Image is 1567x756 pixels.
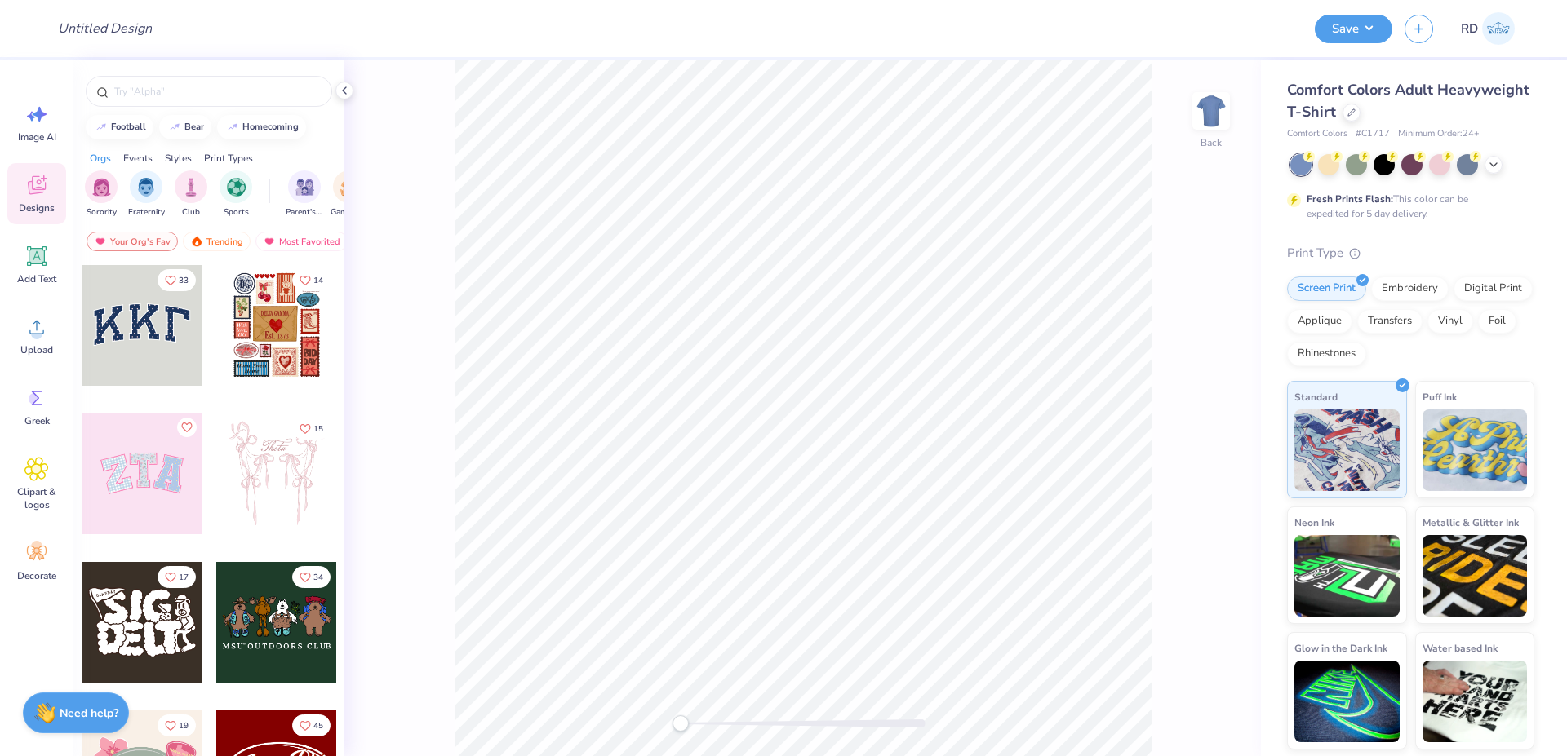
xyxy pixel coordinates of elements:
img: Glow in the Dark Ink [1294,661,1400,742]
div: Your Org's Fav [87,232,178,251]
span: Greek [24,414,50,427]
img: Puff Ink [1423,409,1528,491]
img: most_fav.gif [94,236,107,247]
button: Like [158,566,196,588]
div: filter for Club [175,170,207,219]
div: This color can be expedited for 5 day delivery. [1307,192,1507,221]
div: Print Types [204,151,253,166]
span: Add Text [17,272,56,285]
span: Fraternity [128,206,165,219]
button: football [86,115,153,139]
span: Decorate [17,569,56,582]
div: homecoming [242,122,299,131]
button: filter button [220,170,252,219]
div: Trending [183,232,251,251]
div: Digital Print [1454,276,1533,301]
span: 14 [313,276,323,285]
img: Back [1195,95,1227,127]
button: filter button [85,170,118,219]
span: RD [1461,20,1478,38]
button: Like [292,714,331,736]
div: Styles [165,151,192,166]
div: Embroidery [1371,276,1449,301]
img: trend_line.gif [168,122,181,132]
span: 19 [179,722,189,730]
button: filter button [128,170,165,219]
img: Fraternity Image [137,178,155,197]
button: bear [159,115,211,139]
div: filter for Sports [220,170,252,219]
div: Transfers [1357,309,1423,334]
span: Water based Ink [1423,639,1498,657]
div: Most Favorited [255,232,348,251]
img: trend_line.gif [226,122,239,132]
img: Standard [1294,409,1400,491]
div: filter for Game Day [331,170,368,219]
span: 45 [313,722,323,730]
div: Back [1201,135,1222,150]
div: Accessibility label [673,715,689,732]
span: Puff Ink [1423,388,1457,405]
div: filter for Sorority [85,170,118,219]
div: Print Type [1287,244,1534,263]
div: filter for Parent's Weekend [286,170,323,219]
span: Comfort Colors [1287,127,1347,141]
img: Club Image [182,178,200,197]
span: Parent's Weekend [286,206,323,219]
span: Upload [20,343,53,356]
input: Untitled Design [45,12,165,45]
img: Game Day Image [340,178,359,197]
button: Like [292,566,331,588]
button: Like [158,269,196,291]
img: Neon Ink [1294,535,1400,617]
span: 17 [179,573,189,581]
span: 15 [313,425,323,433]
span: Clipart & logos [10,485,64,511]
div: Foil [1478,309,1516,334]
div: football [111,122,146,131]
a: RD [1454,12,1522,45]
img: Water based Ink [1423,661,1528,742]
span: Standard [1294,388,1338,405]
div: Screen Print [1287,276,1366,301]
span: Game Day [331,206,368,219]
button: homecoming [217,115,306,139]
span: Minimum Order: 24 + [1398,127,1480,141]
span: # C1717 [1356,127,1390,141]
button: Save [1315,15,1392,43]
span: 33 [179,276,189,285]
span: Sports [224,206,249,219]
button: filter button [286,170,323,219]
div: Orgs [90,151,111,166]
img: Parent's Weekend Image [295,178,314,197]
button: filter button [331,170,368,219]
div: bear [184,122,204,131]
strong: Fresh Prints Flash: [1307,192,1393,206]
span: Sorority [87,206,117,219]
img: Sorority Image [92,178,111,197]
span: 34 [313,573,323,581]
button: Like [158,714,196,736]
div: Rhinestones [1287,342,1366,366]
span: Glow in the Dark Ink [1294,639,1387,657]
span: Designs [19,201,55,214]
img: most_fav.gif [263,236,276,247]
strong: Need help? [60,705,118,721]
img: Metallic & Glitter Ink [1423,535,1528,617]
img: Sports Image [227,178,246,197]
input: Try "Alpha" [113,83,322,99]
button: filter button [175,170,207,219]
div: Applique [1287,309,1352,334]
span: Comfort Colors Adult Heavyweight T-Shirt [1287,80,1529,122]
img: trending.gif [190,236,203,247]
button: Like [292,418,331,440]
span: Neon Ink [1294,514,1334,531]
span: Metallic & Glitter Ink [1423,514,1519,531]
div: filter for Fraternity [128,170,165,219]
img: trend_line.gif [95,122,108,132]
div: Events [123,151,153,166]
div: Vinyl [1427,309,1473,334]
span: Club [182,206,200,219]
span: Image AI [18,130,56,144]
button: Like [177,418,197,437]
